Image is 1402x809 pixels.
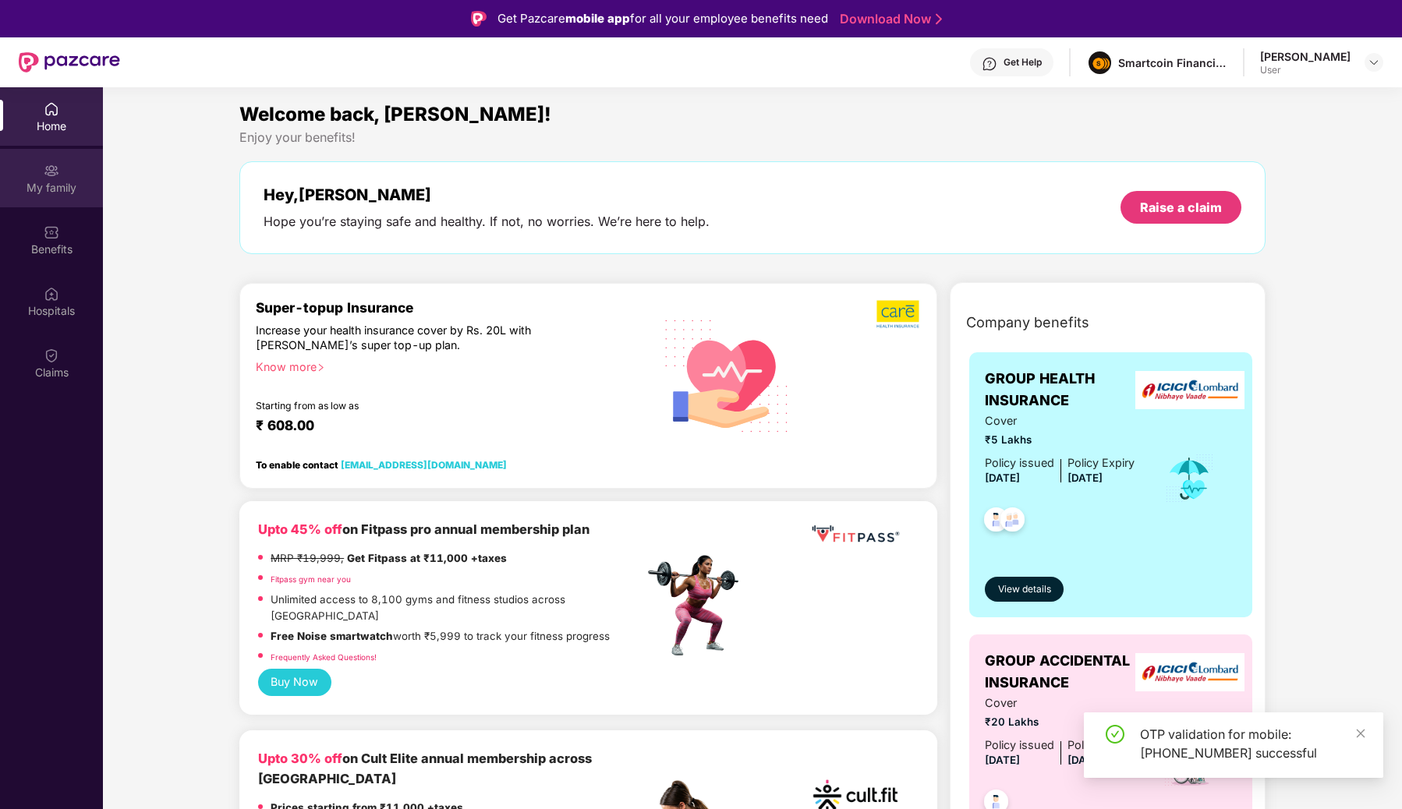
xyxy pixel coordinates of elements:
span: check-circle [1106,725,1124,744]
div: Know more [256,359,635,370]
strong: Free Noise smartwatch [271,630,393,642]
span: GROUP ACCIDENTAL INSURANCE [985,650,1143,694]
div: Starting from as low as [256,400,578,411]
span: [DATE] [985,754,1020,766]
div: Smartcoin Financials Private Limited [1118,55,1227,70]
span: close [1355,728,1366,739]
div: ₹ 608.00 [256,417,628,436]
div: Super-topup Insurance [256,299,644,316]
img: svg+xml;base64,PHN2ZyBpZD0iSG9tZSIgeG1sbnM9Imh0dHA6Ly93d3cudzMub3JnLzIwMDAvc3ZnIiB3aWR0aD0iMjAiIG... [44,101,59,117]
span: GROUP HEALTH INSURANCE [985,368,1143,412]
img: svg+xml;base64,PHN2ZyB4bWxucz0iaHR0cDovL3d3dy53My5vcmcvMjAwMC9zdmciIHdpZHRoPSI0OC45NDMiIGhlaWdodD... [977,503,1015,541]
a: Frequently Asked Questions! [271,652,377,662]
img: svg+xml;base64,PHN2ZyB3aWR0aD0iMjAiIGhlaWdodD0iMjAiIHZpZXdCb3g9IjAgMCAyMCAyMCIgZmlsbD0ibm9uZSIgeG... [44,163,59,178]
a: Download Now [840,11,937,27]
span: [DATE] [1067,754,1103,766]
img: svg+xml;base64,PHN2ZyBpZD0iSGVscC0zMngzMiIgeG1sbnM9Imh0dHA6Ly93d3cudzMub3JnLzIwMDAvc3ZnIiB3aWR0aD... [982,56,997,72]
p: worth ₹5,999 to track your fitness progress [271,628,610,645]
span: [DATE] [1067,472,1103,484]
img: fpp.png [643,551,752,660]
span: Cover [985,694,1135,712]
img: insurerLogo [1135,371,1244,409]
div: Raise a claim [1140,199,1222,216]
div: Get Help [1004,56,1042,69]
div: Increase your health insurance cover by Rs. 20L with [PERSON_NAME]’s super top-up plan. [256,323,576,352]
div: Hope you’re staying safe and healthy. If not, no worries. We’re here to help. [264,214,710,230]
img: svg+xml;base64,PHN2ZyBpZD0iRHJvcGRvd24tMzJ4MzIiIHhtbG5zPSJodHRwOi8vd3d3LnczLm9yZy8yMDAwL3N2ZyIgd2... [1368,56,1380,69]
img: svg+xml;base64,PHN2ZyBpZD0iSG9zcGl0YWxzIiB4bWxucz0iaHR0cDovL3d3dy53My5vcmcvMjAwMC9zdmciIHdpZHRoPS... [44,286,59,302]
span: Welcome back, [PERSON_NAME]! [239,103,551,125]
button: Buy Now [258,669,331,696]
p: Unlimited access to 8,100 gyms and fitness studios across [GEOGRAPHIC_DATA] [271,592,644,624]
span: [DATE] [985,472,1020,484]
span: View details [998,582,1051,597]
div: Policy Expiry [1067,454,1135,472]
img: icon [1164,453,1215,504]
b: Upto 30% off [258,751,342,766]
img: New Pazcare Logo [19,52,120,72]
button: View details [985,577,1064,602]
img: insurerLogo [1135,653,1244,691]
div: OTP validation for mobile: [PHONE_NUMBER] successful [1140,725,1365,762]
img: svg+xml;base64,PHN2ZyB4bWxucz0iaHR0cDovL3d3dy53My5vcmcvMjAwMC9zdmciIHdpZHRoPSI0OC45NDMiIGhlaWdodD... [993,503,1032,541]
span: right [317,363,325,372]
a: Fitpass gym near you [271,574,351,584]
strong: Get Fitpass at ₹11,000 +taxes [347,552,507,564]
b: on Fitpass pro annual membership plan [258,521,589,537]
span: Cover [985,412,1135,430]
span: ₹20 Lakhs [985,714,1135,730]
div: User [1260,64,1351,76]
span: ₹5 Lakhs [985,432,1135,448]
img: svg+xml;base64,PHN2ZyBpZD0iQmVuZWZpdHMiIHhtbG5zPSJodHRwOi8vd3d3LnczLm9yZy8yMDAwL3N2ZyIgd2lkdGg9Ij... [44,224,59,240]
img: svg+xml;base64,PHN2ZyB4bWxucz0iaHR0cDovL3d3dy53My5vcmcvMjAwMC9zdmciIHhtbG5zOnhsaW5rPSJodHRwOi8vd3... [653,299,802,450]
img: fppp.png [809,520,902,549]
del: MRP ₹19,999, [271,552,344,564]
b: on Cult Elite annual membership across [GEOGRAPHIC_DATA] [258,751,592,786]
div: Policy Expiry [1067,737,1135,754]
img: svg+xml;base64,PHN2ZyBpZD0iQ2xhaW0iIHhtbG5zPSJodHRwOi8vd3d3LnczLm9yZy8yMDAwL3N2ZyIgd2lkdGg9IjIwIi... [44,348,59,363]
a: [EMAIL_ADDRESS][DOMAIN_NAME] [341,459,507,471]
div: Policy issued [985,737,1054,754]
span: Company benefits [966,312,1089,334]
img: b5dec4f62d2307b9de63beb79f102df3.png [876,299,921,329]
div: To enable contact [256,459,507,470]
div: Get Pazcare for all your employee benefits need [497,9,828,28]
div: Enjoy your benefits! [239,129,1266,146]
div: Policy issued [985,454,1054,472]
b: Upto 45% off [258,521,342,537]
img: image%20(1).png [1089,51,1111,74]
strong: mobile app [565,11,630,26]
div: [PERSON_NAME] [1260,49,1351,64]
img: Stroke [936,11,942,27]
img: Logo [471,11,487,26]
div: Hey, [PERSON_NAME] [264,185,710,204]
